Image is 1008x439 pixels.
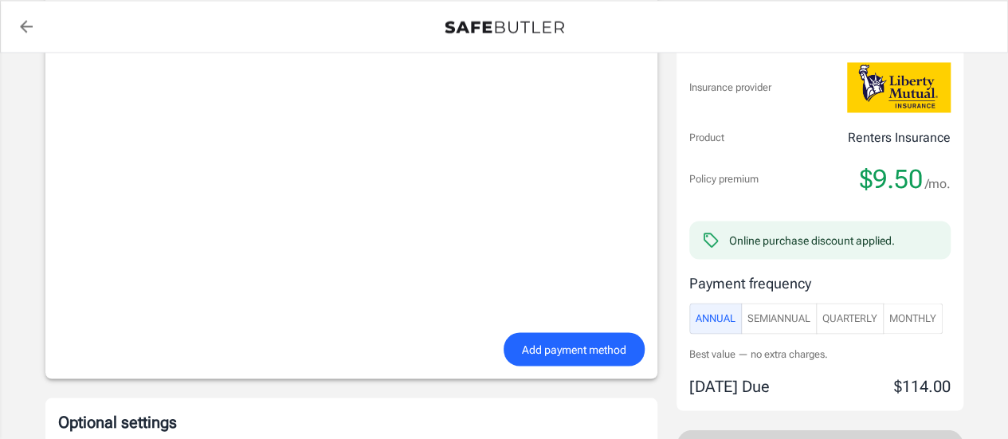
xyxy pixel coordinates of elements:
[58,410,645,433] p: Optional settings
[689,374,770,398] p: [DATE] Due
[504,332,645,366] button: Add payment method
[860,163,923,195] span: $9.50
[689,347,951,362] p: Best value — no extra charges.
[689,272,951,293] p: Payment frequency
[894,374,951,398] p: $114.00
[925,173,951,195] span: /mo.
[741,303,817,334] button: SemiAnnual
[689,130,724,146] p: Product
[689,80,771,96] p: Insurance provider
[883,303,943,334] button: Monthly
[816,303,884,334] button: Quarterly
[822,309,877,327] span: Quarterly
[10,10,42,42] a: back to quotes
[729,232,895,248] div: Online purchase discount applied.
[445,21,564,33] img: Back to quotes
[747,309,810,327] span: SemiAnnual
[848,128,951,147] p: Renters Insurance
[847,62,951,112] img: Liberty Mutual
[889,309,936,327] span: Monthly
[689,171,759,187] p: Policy premium
[689,303,742,334] button: Annual
[522,339,626,359] span: Add payment method
[696,309,735,327] span: Annual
